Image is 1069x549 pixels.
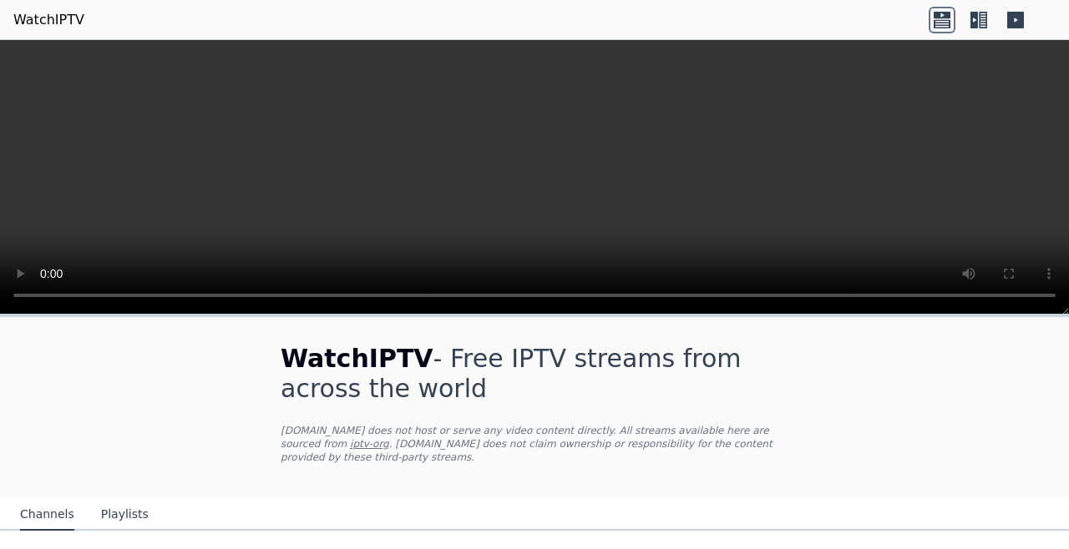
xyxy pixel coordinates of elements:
[281,344,433,373] span: WatchIPTV
[20,499,74,531] button: Channels
[101,499,149,531] button: Playlists
[281,424,788,464] p: [DOMAIN_NAME] does not host or serve any video content directly. All streams available here are s...
[350,438,389,450] a: iptv-org
[281,344,788,404] h1: - Free IPTV streams from across the world
[13,10,84,30] a: WatchIPTV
